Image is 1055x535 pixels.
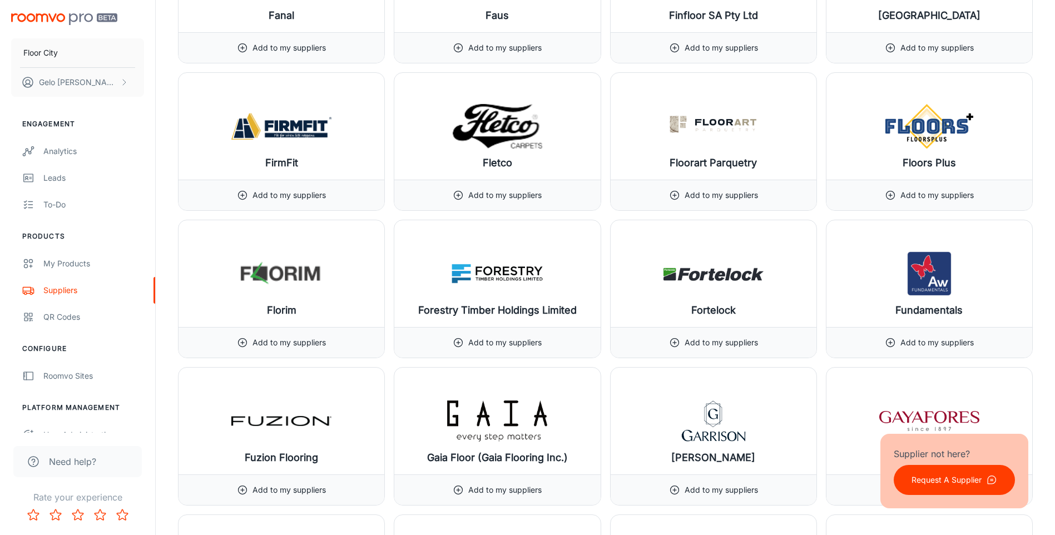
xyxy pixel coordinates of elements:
h6: Fuzion Flooring [245,450,318,465]
img: Fortelock [663,251,764,296]
h6: Floorart Parquetry [670,155,757,171]
p: Add to my suppliers [468,189,542,201]
p: Add to my suppliers [252,336,326,349]
p: Add to my suppliers [685,189,758,201]
button: Rate 5 star [111,504,133,526]
p: Add to my suppliers [685,42,758,54]
h6: Fundamentals [895,303,963,318]
button: Gelo [PERSON_NAME] [11,68,144,97]
button: Rate 3 star [67,504,89,526]
img: Forestry Timber Holdings Limited [447,251,547,296]
div: To-do [43,199,144,211]
h6: Floors Plus [903,155,956,171]
h6: [PERSON_NAME] [671,450,755,465]
span: Need help? [49,455,96,468]
p: Add to my suppliers [900,189,974,201]
p: Rate your experience [9,491,146,504]
p: Add to my suppliers [685,484,758,496]
h6: FirmFit [265,155,298,171]
button: Rate 4 star [89,504,111,526]
img: Floorart Parquetry [663,104,764,148]
p: Add to my suppliers [468,336,542,349]
div: My Products [43,257,144,270]
img: Fletco [447,104,547,148]
h6: Finfloor SA Pty Ltd [669,8,758,23]
div: Analytics [43,145,144,157]
p: Add to my suppliers [468,42,542,54]
h6: Fletco [483,155,512,171]
h6: [GEOGRAPHIC_DATA] [878,8,980,23]
img: Floors Plus [879,104,979,148]
h6: Faus [486,8,509,23]
button: Rate 2 star [44,504,67,526]
p: Gelo [PERSON_NAME] [39,76,117,88]
div: User Administration [43,429,144,441]
button: Floor City [11,38,144,67]
img: Fuzion Flooring [231,399,331,443]
div: Suppliers [43,284,144,296]
p: Add to my suppliers [900,42,974,54]
img: Florim [231,251,331,296]
h6: Gaia Floor (Gaia Flooring Inc.) [427,450,568,465]
p: Request A Supplier [912,474,982,486]
p: Add to my suppliers [252,189,326,201]
p: Add to my suppliers [900,336,974,349]
img: FirmFit [231,104,331,148]
p: Supplier not here? [894,447,1015,460]
img: Gayafores [879,399,979,443]
img: Garrison [663,399,764,443]
div: Leads [43,172,144,184]
h6: Fanal [269,8,294,23]
p: Floor City [23,47,58,59]
h6: Fortelock [691,303,736,318]
p: Add to my suppliers [468,484,542,496]
img: Roomvo PRO Beta [11,13,117,25]
div: Roomvo Sites [43,370,144,382]
p: Add to my suppliers [685,336,758,349]
img: Fundamentals [879,251,979,296]
h6: Forestry Timber Holdings Limited [418,303,577,318]
button: Request A Supplier [894,465,1015,495]
h6: Florim [267,303,296,318]
p: Add to my suppliers [252,42,326,54]
img: Gaia Floor (Gaia Flooring Inc.) [447,399,547,443]
button: Rate 1 star [22,504,44,526]
div: QR Codes [43,311,144,323]
p: Add to my suppliers [252,484,326,496]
